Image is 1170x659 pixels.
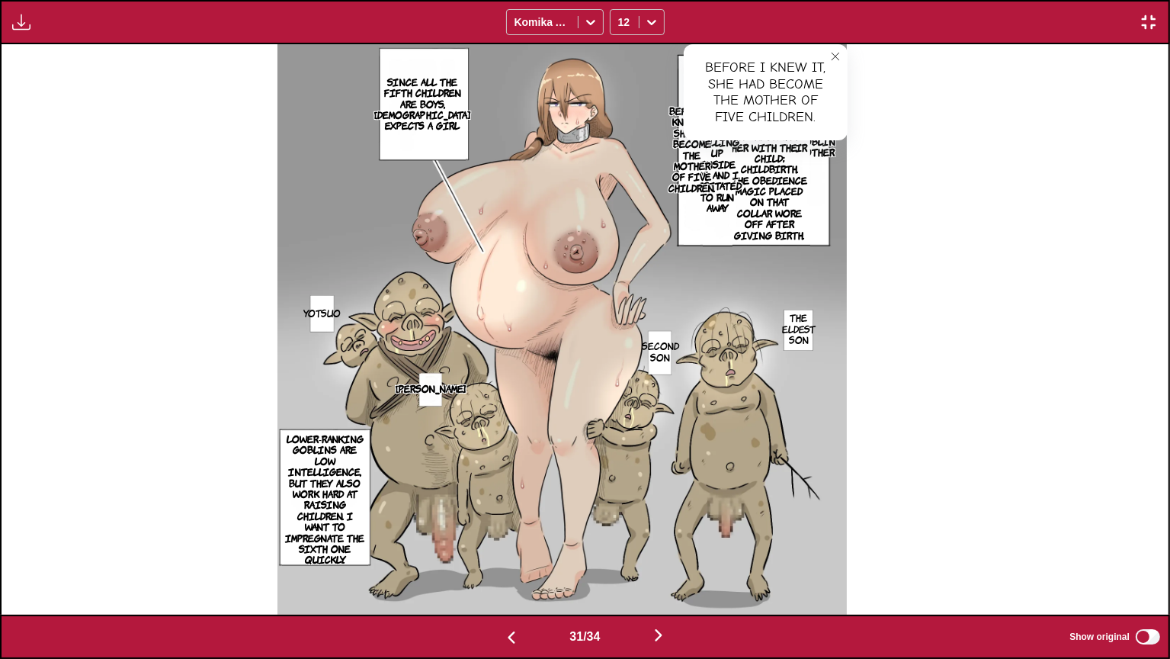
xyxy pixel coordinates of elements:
p: [PERSON_NAME] [393,380,469,397]
p: During an adventure, she fell into a goblin trap and was taken to the nest where they impregnated... [728,50,810,243]
span: Show original [1069,632,1130,642]
div: Before I knew it, she had become the mother of five children. [684,44,848,140]
p: Yotsuo [300,304,344,321]
img: Next page [649,626,668,645]
p: Second son [639,337,682,365]
p: Since all the fifth children are boys, [DEMOGRAPHIC_DATA] expects a girl [372,73,474,134]
img: Manga Panel [277,44,848,615]
img: Download translated images [12,13,30,31]
span: 31 / 34 [569,630,600,644]
button: close-tooltip [823,44,848,69]
img: Previous page [502,628,521,647]
p: Lower-ranking goblins are low intelligence, but they also work hard at raising children. I want t... [282,430,368,568]
p: Before I knew it, she had become the mother of five children. [665,102,718,196]
p: The eldest son [779,309,819,348]
input: Show original [1136,629,1160,645]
